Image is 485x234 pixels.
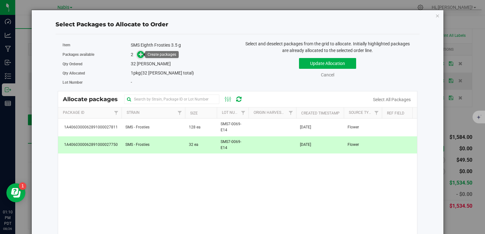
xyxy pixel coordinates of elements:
span: SMS - Frosties [125,124,149,130]
span: pkg [131,70,194,75]
div: Select Packages to Allocate to Order [56,20,420,29]
span: Allocate packages [63,96,124,103]
label: Lot Number [63,80,131,85]
a: Filter [286,107,296,118]
a: Strain [127,110,140,115]
iframe: Resource center unread badge [19,182,26,190]
button: Update Allocation [299,58,356,69]
span: 32 ea [189,142,198,148]
span: [DATE] [300,124,311,130]
div: Create packages [148,52,176,57]
input: Search by Strain, Package ID or Lot Number [124,94,219,104]
span: 1 [131,70,133,75]
span: (32 [PERSON_NAME] total) [141,70,194,75]
a: Cancel [321,72,334,77]
a: Filter [111,107,122,118]
a: Size [190,111,198,115]
span: SMS7-0069-E14 [221,121,245,133]
label: Qty Allocated [63,70,131,76]
span: [DATE] [300,142,311,148]
a: Created Timestamp [301,111,340,115]
label: Qty Ordered [63,61,131,67]
span: 32 [131,61,136,66]
label: Packages available [63,52,131,57]
a: Filter [238,107,249,118]
a: Source Type [349,110,373,115]
span: - [131,80,132,85]
div: SMS Eighth Frosties 3.5 g [131,42,233,49]
a: Package Id [63,110,84,115]
span: 1A4060300062891000027750 [62,142,118,148]
span: 128 ea [189,124,201,130]
span: [PERSON_NAME] [137,61,171,66]
span: 2 [131,52,133,57]
span: Flower [348,124,359,130]
span: SMS7-0069-E14 [221,139,245,151]
a: Ref Field [387,111,404,115]
a: Lot Number [222,110,245,115]
span: Flower [348,142,359,148]
a: Filter [175,107,185,118]
label: Item [63,42,131,48]
a: Origin Harvests [254,110,286,115]
span: SMS - Frosties [125,142,149,148]
span: 1A4060300062891000027811 [62,124,118,130]
span: Select and deselect packages from the grid to allocate. Initially highlighted packages are alread... [245,41,410,53]
a: Filter [371,107,382,118]
a: Select All Packages [373,97,411,102]
iframe: Resource center [6,183,25,202]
